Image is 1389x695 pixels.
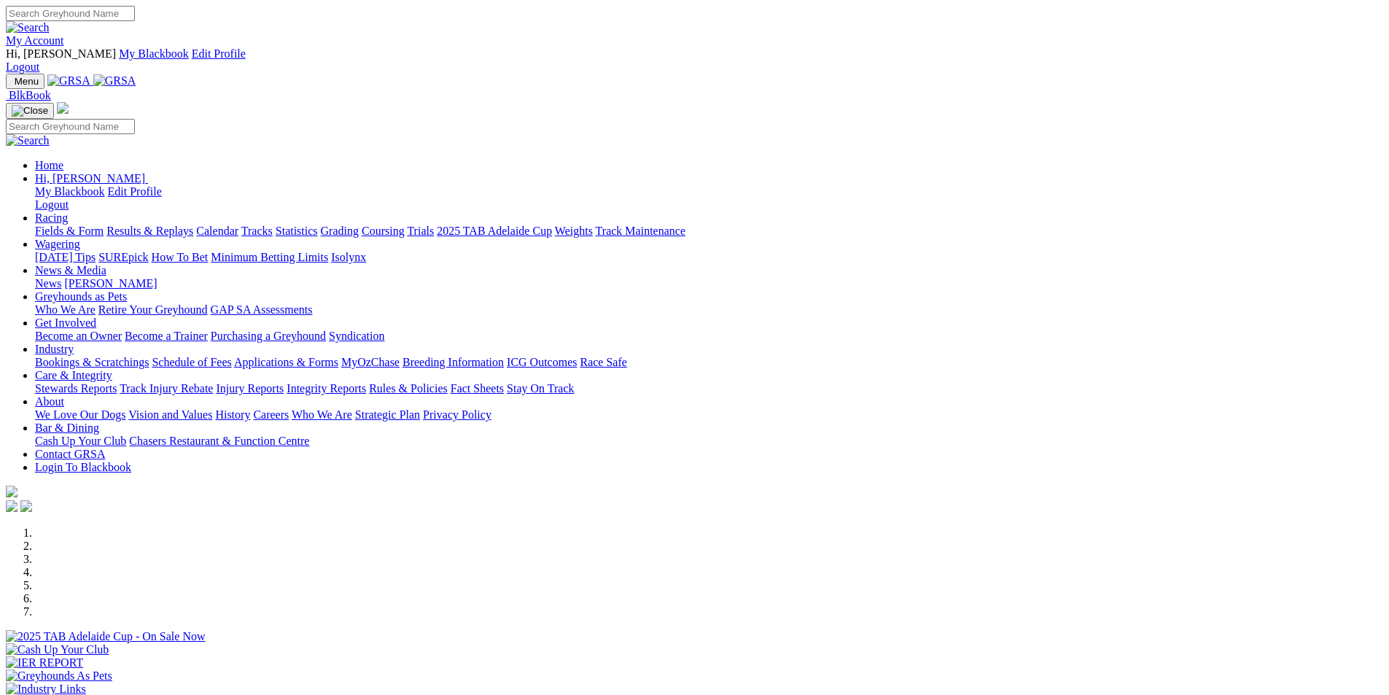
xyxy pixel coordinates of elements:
a: Care & Integrity [35,369,112,381]
a: Who We Are [35,303,96,316]
a: Trials [407,225,434,237]
a: Industry [35,343,74,355]
a: Rules & Policies [369,382,448,395]
a: 2025 TAB Adelaide Cup [437,225,552,237]
a: My Blackbook [119,47,189,60]
div: Greyhounds as Pets [35,303,1383,317]
a: [DATE] Tips [35,251,96,263]
img: GRSA [47,74,90,88]
span: Menu [15,76,39,87]
img: Cash Up Your Club [6,643,109,656]
a: Edit Profile [108,185,162,198]
a: Injury Reports [216,382,284,395]
img: logo-grsa-white.png [57,102,69,114]
a: News & Media [35,264,106,276]
a: Strategic Plan [355,408,420,421]
a: MyOzChase [341,356,400,368]
a: Fields & Form [35,225,104,237]
img: GRSA [93,74,136,88]
div: My Account [6,47,1383,74]
a: Logout [6,61,39,73]
a: Bookings & Scratchings [35,356,149,368]
button: Toggle navigation [6,74,44,89]
img: Search [6,134,50,147]
a: Weights [555,225,593,237]
a: Cash Up Your Club [35,435,126,447]
a: GAP SA Assessments [211,303,313,316]
a: BlkBook [6,89,51,101]
a: Syndication [329,330,384,342]
a: Calendar [196,225,238,237]
a: Isolynx [331,251,366,263]
a: My Blackbook [35,185,105,198]
a: Login To Blackbook [35,461,131,473]
div: Racing [35,225,1383,238]
a: Statistics [276,225,318,237]
a: Privacy Policy [423,408,491,421]
a: Greyhounds as Pets [35,290,127,303]
div: Industry [35,356,1383,369]
a: Minimum Betting Limits [211,251,328,263]
div: About [35,408,1383,422]
a: Contact GRSA [35,448,105,460]
a: Race Safe [580,356,626,368]
a: Track Maintenance [596,225,685,237]
img: 2025 TAB Adelaide Cup - On Sale Now [6,630,206,643]
a: My Account [6,34,64,47]
a: Results & Replays [106,225,193,237]
a: [PERSON_NAME] [64,277,157,290]
a: Purchasing a Greyhound [211,330,326,342]
div: Hi, [PERSON_NAME] [35,185,1383,211]
a: Coursing [362,225,405,237]
a: Edit Profile [192,47,246,60]
a: Home [35,159,63,171]
span: BlkBook [9,89,51,101]
img: facebook.svg [6,500,17,512]
a: Logout [35,198,69,211]
a: Integrity Reports [287,382,366,395]
a: Fact Sheets [451,382,504,395]
div: Get Involved [35,330,1383,343]
a: Get Involved [35,317,96,329]
div: News & Media [35,277,1383,290]
button: Toggle navigation [6,103,54,119]
div: Bar & Dining [35,435,1383,448]
img: twitter.svg [20,500,32,512]
a: Become a Trainer [125,330,208,342]
a: Stewards Reports [35,382,117,395]
a: Vision and Values [128,408,212,421]
img: IER REPORT [6,656,83,669]
a: Stay On Track [507,382,574,395]
a: Chasers Restaurant & Function Centre [129,435,309,447]
span: Hi, [PERSON_NAME] [35,172,145,185]
a: Breeding Information [402,356,504,368]
a: History [215,408,250,421]
a: SUREpick [98,251,148,263]
a: Racing [35,211,68,224]
a: Careers [253,408,289,421]
span: Hi, [PERSON_NAME] [6,47,116,60]
div: Wagering [35,251,1383,264]
img: Search [6,21,50,34]
a: Wagering [35,238,80,250]
a: Become an Owner [35,330,122,342]
a: ICG Outcomes [507,356,577,368]
a: Schedule of Fees [152,356,231,368]
a: We Love Our Dogs [35,408,125,421]
a: About [35,395,64,408]
input: Search [6,119,135,134]
a: Who We Are [292,408,352,421]
img: Close [12,105,48,117]
a: Grading [321,225,359,237]
a: Retire Your Greyhound [98,303,208,316]
input: Search [6,6,135,21]
div: Care & Integrity [35,382,1383,395]
img: Greyhounds As Pets [6,669,112,683]
a: Track Injury Rebate [120,382,213,395]
a: How To Bet [152,251,209,263]
a: Tracks [241,225,273,237]
a: Applications & Forms [234,356,338,368]
a: Bar & Dining [35,422,99,434]
a: Hi, [PERSON_NAME] [35,172,148,185]
img: logo-grsa-white.png [6,486,17,497]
